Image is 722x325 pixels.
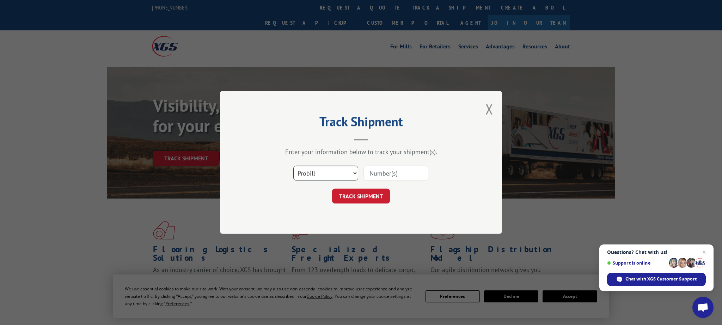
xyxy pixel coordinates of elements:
div: Enter your information below to track your shipment(s). [255,148,467,156]
h2: Track Shipment [255,117,467,130]
button: TRACK SHIPMENT [332,189,390,204]
span: Questions? Chat with us! [607,249,706,255]
span: Close chat [700,248,708,256]
div: Chat with XGS Customer Support [607,273,706,286]
span: Support is online [607,260,666,266]
button: Close modal [485,100,493,118]
span: Chat with XGS Customer Support [625,276,697,282]
input: Number(s) [363,166,428,181]
div: Open chat [692,297,714,318]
